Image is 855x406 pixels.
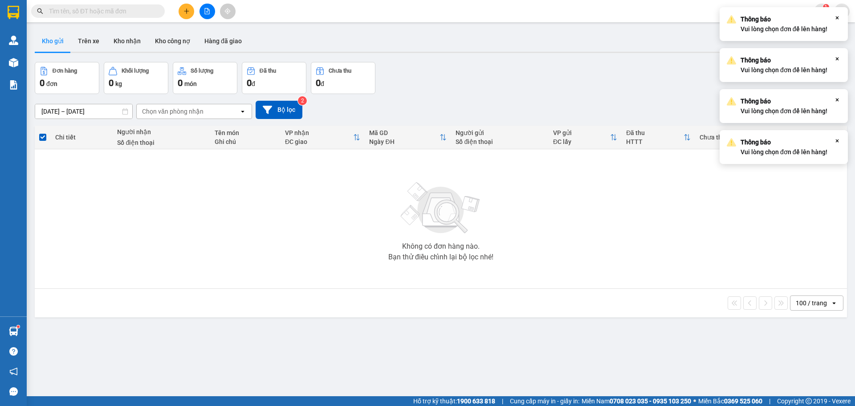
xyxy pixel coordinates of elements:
[55,134,108,141] div: Chi tiết
[834,4,850,19] button: caret-down
[197,30,249,52] button: Hàng đã giao
[71,30,106,52] button: Trên xe
[693,399,696,403] span: ⚪️
[834,55,841,62] svg: Close
[413,396,495,406] span: Hỗ trợ kỹ thuật:
[823,4,829,10] sup: 1
[117,128,206,135] div: Người nhận
[316,78,321,88] span: 0
[741,14,827,34] div: Vui lòng chọn đơn để lên hàng!
[456,129,544,136] div: Người gửi
[35,30,71,52] button: Kho gửi
[321,80,324,87] span: đ
[179,4,194,19] button: plus
[37,8,43,14] span: search
[329,68,351,74] div: Chưa thu
[698,396,762,406] span: Miền Bắc
[148,30,197,52] button: Kho công nợ
[741,98,771,105] strong: Thông báo
[741,139,771,146] strong: Thông báo
[610,398,691,405] strong: 0708 023 035 - 0935 103 250
[806,398,812,404] span: copyright
[9,58,18,67] img: warehouse-icon
[191,68,213,74] div: Số lượng
[204,8,210,14] span: file-add
[456,138,544,145] div: Số điện thoại
[502,396,503,406] span: |
[582,396,691,406] span: Miền Nam
[35,62,99,94] button: Đơn hàng0đơn
[396,177,485,239] img: svg+xml;base64,PHN2ZyBjbGFzcz0ibGlzdC1wbHVnX19zdmciIHhtbG5zPSJodHRwOi8vd3d3LnczLm9yZy8yMDAwL3N2Zy...
[9,367,18,376] span: notification
[281,126,365,149] th: Toggle SortBy
[553,129,610,136] div: VP gửi
[834,14,841,21] svg: Close
[834,137,841,144] svg: Close
[741,57,771,64] strong: Thông báo
[239,108,246,115] svg: open
[741,16,771,23] strong: Thông báo
[142,107,204,116] div: Chọn văn phòng nhận
[117,139,206,146] div: Số điện thoại
[285,138,354,145] div: ĐC giao
[53,68,77,74] div: Đơn hàng
[824,4,827,10] span: 1
[242,62,306,94] button: Đã thu0đ
[834,96,841,103] svg: Close
[220,4,236,19] button: aim
[256,101,302,119] button: Bộ lọc
[199,4,215,19] button: file-add
[553,138,610,145] div: ĐC lấy
[115,80,122,87] span: kg
[510,396,579,406] span: Cung cấp máy in - giấy in:
[252,80,255,87] span: đ
[9,80,18,90] img: solution-icon
[8,6,19,19] img: logo-vxr
[402,243,480,250] div: Không có đơn hàng nào.
[796,299,827,308] div: 100 / trang
[109,78,114,88] span: 0
[17,325,20,328] sup: 1
[178,78,183,88] span: 0
[173,62,237,94] button: Số lượng0món
[285,129,354,136] div: VP nhận
[311,62,375,94] button: Chưa thu0đ
[106,30,148,52] button: Kho nhận
[122,68,149,74] div: Khối lượng
[700,134,764,141] div: Chưa thu
[215,129,276,136] div: Tên món
[35,104,132,119] input: Select a date range.
[622,126,695,149] th: Toggle SortBy
[40,78,45,88] span: 0
[626,129,684,136] div: Đã thu
[260,68,276,74] div: Đã thu
[741,137,827,157] div: Vui lòng chọn đơn để lên hàng!
[388,254,493,261] div: Bạn thử điều chỉnh lại bộ lọc nhé!
[741,55,827,75] div: Vui lòng chọn đơn để lên hàng!
[298,96,307,105] sup: 2
[46,80,57,87] span: đơn
[715,5,814,16] span: [PERSON_NAME].huynhgia
[831,299,838,307] svg: open
[9,387,18,396] span: message
[184,80,197,87] span: món
[183,8,190,14] span: plus
[365,126,451,149] th: Toggle SortBy
[224,8,231,14] span: aim
[549,126,622,149] th: Toggle SortBy
[247,78,252,88] span: 0
[104,62,168,94] button: Khối lượng0kg
[626,138,684,145] div: HTTT
[9,347,18,356] span: question-circle
[9,36,18,45] img: warehouse-icon
[49,6,154,16] input: Tìm tên, số ĐT hoặc mã đơn
[457,398,495,405] strong: 1900 633 818
[369,129,440,136] div: Mã GD
[724,398,762,405] strong: 0369 525 060
[9,327,18,336] img: warehouse-icon
[769,396,770,406] span: |
[741,96,827,116] div: Vui lòng chọn đơn để lên hàng!
[369,138,440,145] div: Ngày ĐH
[215,138,276,145] div: Ghi chú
